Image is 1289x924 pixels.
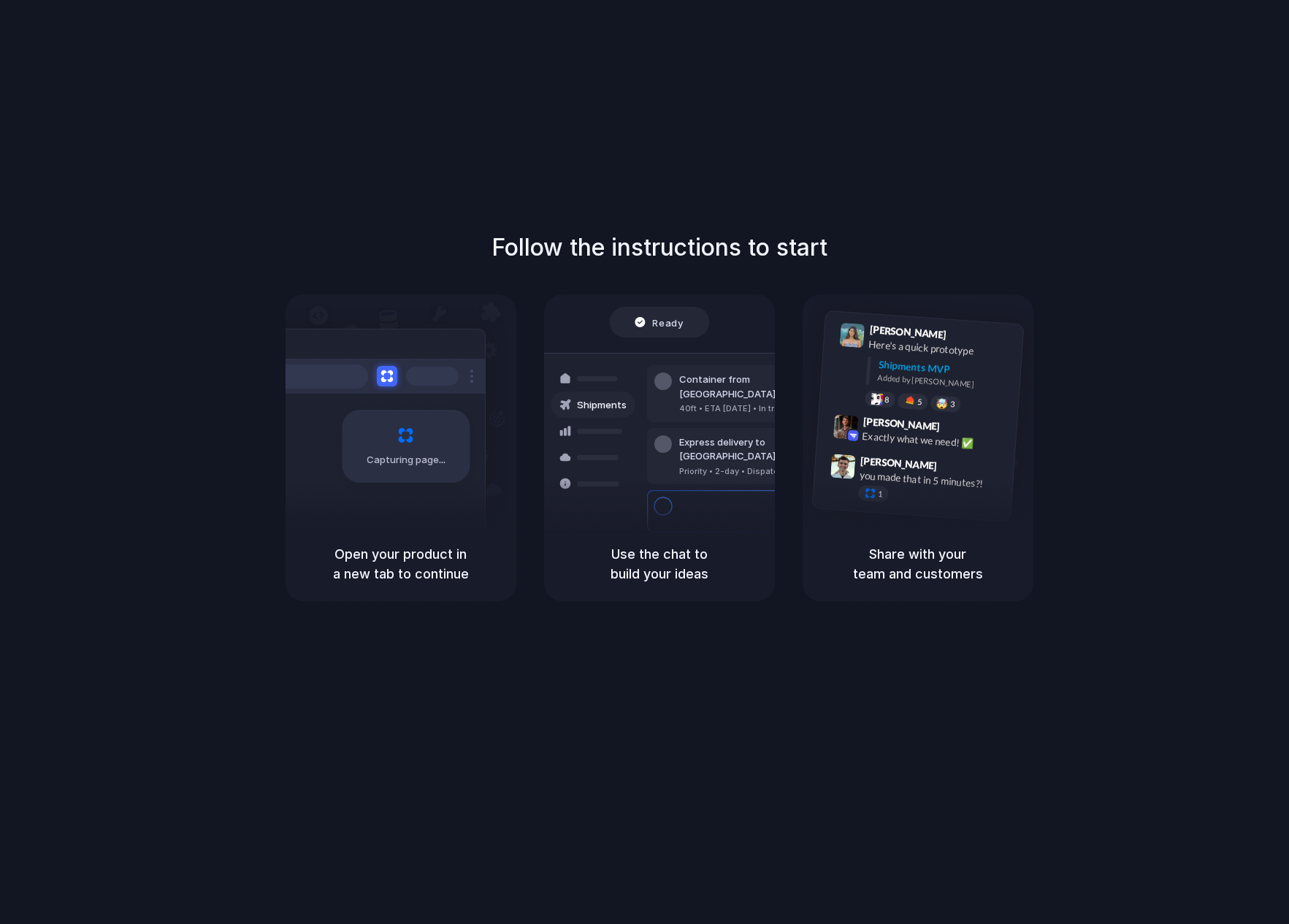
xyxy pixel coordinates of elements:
span: [PERSON_NAME] [860,453,937,474]
span: 8 [884,396,889,404]
div: Added by [PERSON_NAME] [877,372,1011,393]
span: 9:41 AM [950,329,980,346]
span: 3 [949,400,955,408]
span: 1 [877,490,882,498]
div: 40ft • ETA [DATE] • In transit [679,402,837,415]
h5: Share with your team and customers [820,544,1016,584]
h5: Use the chat to build your ideas [562,544,757,584]
span: 5 [917,398,922,406]
span: 9:42 AM [944,421,974,438]
div: Exactly what we need! ✅ [862,429,1008,454]
div: 🤯 [936,398,948,409]
span: [PERSON_NAME] [862,413,940,435]
div: Express delivery to [GEOGRAPHIC_DATA] [679,435,837,464]
span: Capturing page [367,453,448,467]
span: 9:47 AM [941,459,971,477]
div: Priority • 2-day • Dispatched [679,465,837,478]
div: you made that in 5 minutes?! [859,467,1005,492]
span: Shipments [577,398,627,413]
div: Shipments MVP [878,357,1013,381]
span: Ready [652,315,683,329]
span: [PERSON_NAME] [869,321,946,343]
div: Container from [GEOGRAPHIC_DATA] [679,373,837,401]
h1: Follow the instructions to start [491,230,827,265]
div: Here's a quick prototype [868,337,1014,362]
h5: Open your product in a new tab to continue [303,544,499,584]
